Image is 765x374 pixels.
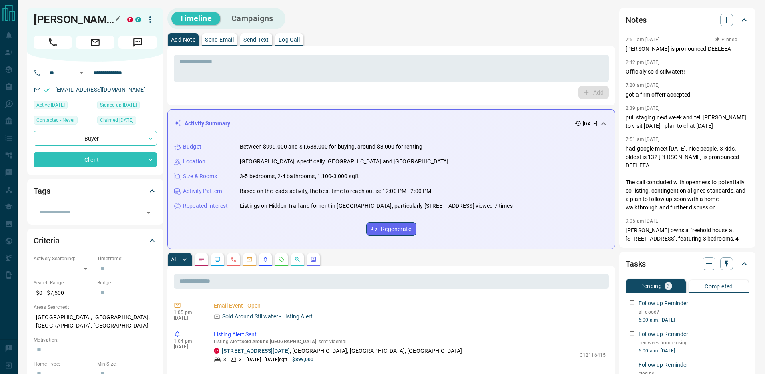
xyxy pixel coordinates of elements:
[241,339,316,344] span: Sold Around [GEOGRAPHIC_DATA]
[34,304,157,311] p: Areas Searched:
[239,356,242,363] p: 3
[171,37,195,42] p: Add Note
[292,356,313,363] p: $899,000
[127,17,133,22] div: property.ca
[626,257,646,270] h2: Tasks
[626,82,660,88] p: 7:20 am [DATE]
[36,101,65,109] span: Active [DATE]
[243,37,269,42] p: Send Text
[205,37,234,42] p: Send Email
[214,348,219,354] div: property.ca
[214,256,221,263] svg: Lead Browsing Activity
[198,256,205,263] svg: Notes
[100,116,133,124] span: Claimed [DATE]
[174,116,608,131] div: Activity Summary[DATE]
[240,143,422,151] p: Between $999,000 and $1,688,000 for buying, around $3,000 for renting
[34,185,50,197] h2: Tags
[34,181,157,201] div: Tags
[626,68,749,76] p: Officialy sold stilwater!!
[223,356,226,363] p: 3
[34,255,93,262] p: Actively Searching:
[34,311,157,332] p: [GEOGRAPHIC_DATA], [GEOGRAPHIC_DATA], [GEOGRAPHIC_DATA], [GEOGRAPHIC_DATA]
[278,256,285,263] svg: Requests
[626,37,660,42] p: 7:51 am [DATE]
[44,87,50,93] svg: Email Verified
[240,157,448,166] p: [GEOGRAPHIC_DATA], specifically [GEOGRAPHIC_DATA] and [GEOGRAPHIC_DATA]
[174,310,202,315] p: 1:05 pm
[294,256,301,263] svg: Opportunities
[55,86,146,93] a: [EMAIL_ADDRESS][DOMAIN_NAME]
[135,17,141,22] div: condos.ca
[34,101,93,112] div: Sun Aug 10 2025
[34,231,157,250] div: Criteria
[174,338,202,344] p: 1:04 pm
[626,105,660,111] p: 2:39 pm [DATE]
[34,152,157,167] div: Client
[715,36,738,43] button: Pinned
[77,68,86,78] button: Open
[222,347,462,355] p: , [GEOGRAPHIC_DATA], [GEOGRAPHIC_DATA], [GEOGRAPHIC_DATA]
[626,137,660,142] p: 7:51 am [DATE]
[183,187,222,195] p: Activity Pattern
[626,90,749,99] p: got a firm offerr accepted!!
[183,172,217,181] p: Size & Rooms
[76,36,114,49] span: Email
[100,101,137,109] span: Signed up [DATE]
[34,360,93,368] p: Home Type:
[223,12,281,25] button: Campaigns
[639,339,749,346] p: oen week from closing
[262,256,269,263] svg: Listing Alerts
[626,14,647,26] h2: Notes
[36,116,75,124] span: Contacted - Never
[171,12,220,25] button: Timeline
[626,10,749,30] div: Notes
[626,60,660,65] p: 2:42 pm [DATE]
[626,45,749,53] p: [PERSON_NAME] is pronounced DEELEEA
[639,308,749,316] p: all good?
[240,202,513,210] p: Listings on Hidden Trail and for rent in [GEOGRAPHIC_DATA], particularly [STREET_ADDRESS] viewed ...
[639,299,688,308] p: Follow up Reminder
[174,344,202,350] p: [DATE]
[97,255,157,262] p: Timeframe:
[705,284,733,289] p: Completed
[143,207,154,218] button: Open
[626,218,660,224] p: 9:05 am [DATE]
[639,330,688,338] p: Follow up Reminder
[222,348,290,354] a: [STREET_ADDRESS][DATE]
[183,143,201,151] p: Budget
[279,37,300,42] p: Log Call
[174,315,202,321] p: [DATE]
[97,116,157,127] div: Thu Nov 07 2024
[246,256,253,263] svg: Emails
[214,339,606,344] p: Listing Alert : - sent via email
[97,279,157,286] p: Budget:
[626,113,749,130] p: pull staging next week and tell [PERSON_NAME] to visit [DATE] - plan to chat [DATE]
[34,336,157,344] p: Motivation:
[240,187,431,195] p: Based on the lead's activity, the best time to reach out is: 12:00 PM - 2:00 PM
[34,131,157,146] div: Buyer
[97,101,157,112] div: Thu Nov 07 2024
[34,279,93,286] p: Search Range:
[171,257,177,262] p: All
[639,316,749,324] p: 6:00 a.m. [DATE]
[580,352,606,359] p: C12116415
[240,172,359,181] p: 3-5 bedrooms, 2-4 bathrooms, 1,100-3,000 sqft
[34,13,115,26] h1: [PERSON_NAME]
[214,330,606,339] p: Listing Alert Sent
[185,119,230,128] p: Activity Summary
[639,361,688,369] p: Follow up Reminder
[230,256,237,263] svg: Calls
[34,286,93,300] p: $0 - $7,500
[583,120,597,127] p: [DATE]
[639,347,749,354] p: 6:00 a.m. [DATE]
[626,254,749,273] div: Tasks
[183,202,228,210] p: Repeated Interest
[310,256,317,263] svg: Agent Actions
[222,312,313,321] p: Sold Around Stillwater - Listing Alert
[640,283,662,289] p: Pending
[34,234,60,247] h2: Criteria
[214,302,606,310] p: Email Event - Open
[626,145,749,212] p: had google meet [DATE]. nice people. 3 kids. oldest is 13? [PERSON_NAME] is pronounced DEELEEA Th...
[247,356,287,363] p: [DATE] - [DATE] sqft
[97,360,157,368] p: Min Size:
